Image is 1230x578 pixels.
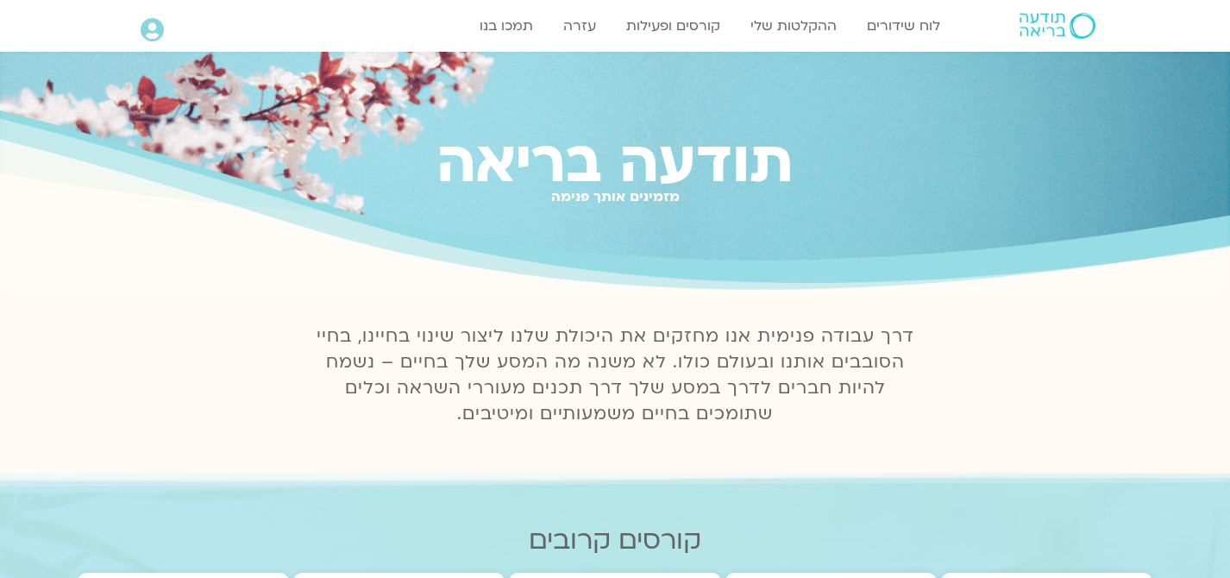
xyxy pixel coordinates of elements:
a: לוח שידורים [858,9,949,42]
a: ההקלטות שלי [742,9,845,42]
h2: קורסים קרובים [78,525,1152,556]
a: עזרה [555,9,605,42]
img: תודעה בריאה [1020,13,1095,39]
a: קורסים ופעילות [618,9,729,42]
a: תמכו בנו [471,9,542,42]
p: דרך עבודה פנימית אנו מחזקים את היכולת שלנו ליצור שינוי בחיינו, בחיי הסובבים אותנו ובעולם כולו. לא... [306,324,924,427]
